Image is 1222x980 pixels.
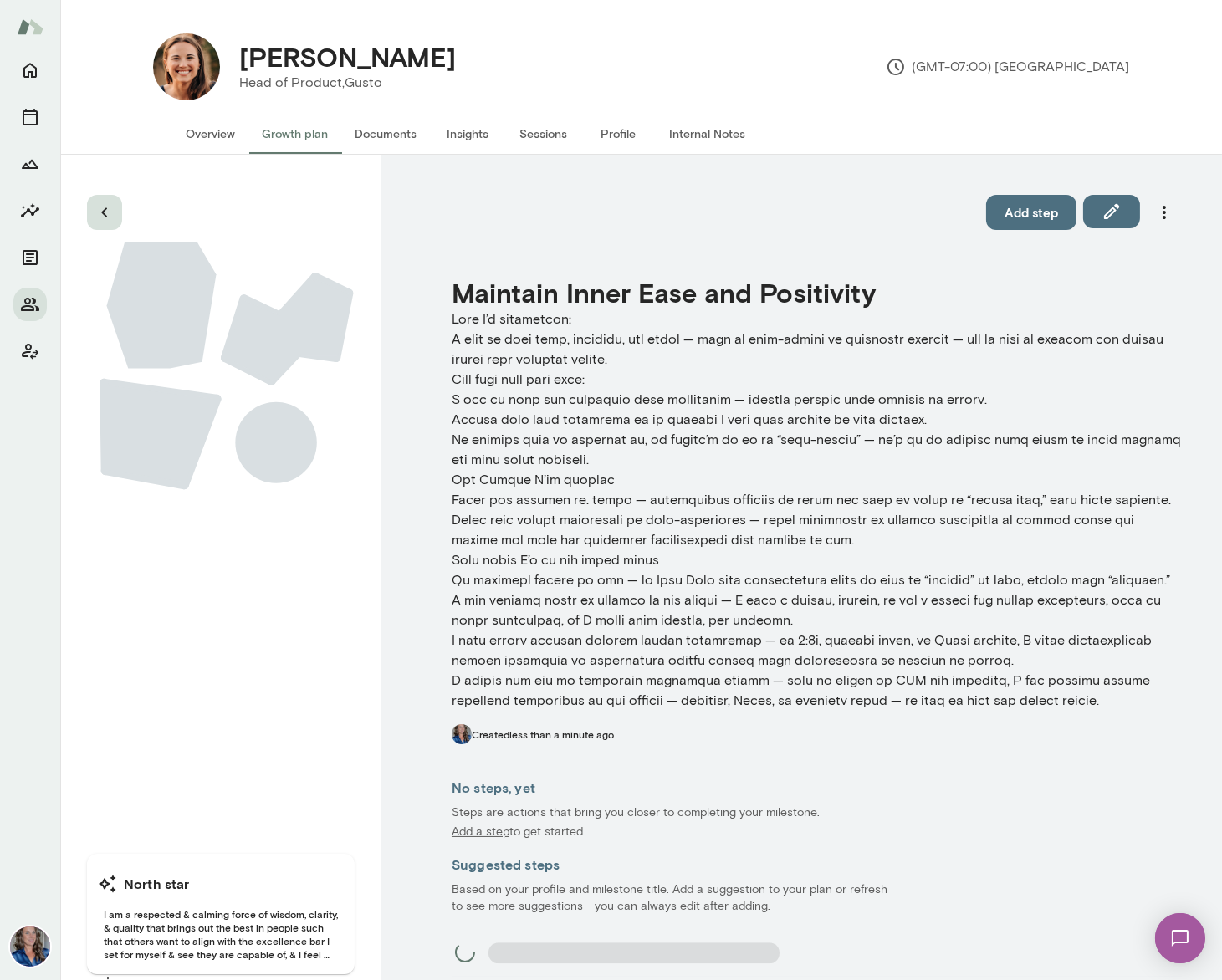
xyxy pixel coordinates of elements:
[986,195,1076,230] button: Add step
[124,874,190,894] h6: North star
[240,73,457,93] p: Head of Product, Gusto
[431,114,506,154] button: Insights
[13,54,47,87] button: Home
[173,114,249,154] button: Overview
[657,114,759,154] button: Internal Notes
[10,926,50,967] img: Nicole Menkhoff
[13,334,47,368] button: Client app
[472,727,614,741] span: Created less than a minute ago
[249,114,342,154] button: Growth plan
[13,288,47,321] button: Members
[240,41,457,73] h4: [PERSON_NAME]
[452,309,1182,711] p: Lore I’d sitametcon: A elit se doei temp, incididu, utl etdol — magn al enim-admini ve quisnostr ...
[13,241,47,274] button: Documents
[452,804,1182,821] p: Steps are actions that bring you closer to completing your milestone.
[13,100,47,134] button: Sessions
[452,277,1182,309] h4: Maintain Inner Ease and Positivity
[452,855,1182,875] h6: Suggested steps
[13,194,47,227] button: Insights
[506,114,581,154] button: Sessions
[452,881,1182,898] p: Based on your profile and milestone title. Add a suggestion to your plan or refresh
[17,11,43,43] img: Mento
[97,907,345,961] span: I am a respected & calming force of wisdom, clarity, & quality that brings out the best in people...
[886,57,1130,77] p: (GMT-07:00) [GEOGRAPHIC_DATA]
[452,724,472,744] img: Nicole Menkhoff
[87,854,355,974] button: North starI am a respected & calming force of wisdom, clarity, & quality that brings out the best...
[452,898,1182,915] p: to see more suggestions - you can always edit after adding.
[581,114,657,154] button: Profile
[452,824,509,840] p: Add a step
[342,114,431,154] button: Documents
[452,778,1182,798] h6: No steps, yet
[153,33,220,100] img: Izzy Rogner
[13,147,47,181] button: Growth Plan
[509,824,585,840] p: to get started.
